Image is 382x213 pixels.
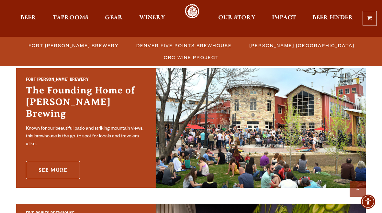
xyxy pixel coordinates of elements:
[249,41,354,50] span: [PERSON_NAME] [GEOGRAPHIC_DATA]
[25,41,122,50] a: Fort [PERSON_NAME] Brewery
[139,15,165,20] span: Winery
[105,15,123,20] span: Gear
[350,181,366,197] a: Scroll to top
[20,15,36,20] span: Beer
[164,53,219,62] span: OBC Wine Project
[160,53,222,62] a: OBC Wine Project
[156,68,366,188] img: Fort Collins Brewery & Taproom'
[16,4,40,33] a: Beer
[26,84,146,122] h3: The Founding Home of [PERSON_NAME] Brewing
[132,41,235,50] a: Denver Five Points Brewhouse
[312,15,353,20] span: Beer Finder
[218,15,255,20] span: Our Story
[361,195,375,209] div: Accessibility Menu
[26,161,80,179] a: See More
[26,77,146,84] h2: Fort [PERSON_NAME] Brewery
[180,4,204,18] a: Odell Home
[101,4,127,33] a: Gear
[245,41,358,50] a: [PERSON_NAME] [GEOGRAPHIC_DATA]
[49,4,93,33] a: Taprooms
[272,15,296,20] span: Impact
[28,41,119,50] span: Fort [PERSON_NAME] Brewery
[268,4,300,33] a: Impact
[53,15,88,20] span: Taprooms
[308,4,357,33] a: Beer Finder
[135,4,169,33] a: Winery
[136,41,232,50] span: Denver Five Points Brewhouse
[214,4,260,33] a: Our Story
[26,125,146,148] p: Known for our beautiful patio and striking mountain views, this brewhouse is the go-to spot for l...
